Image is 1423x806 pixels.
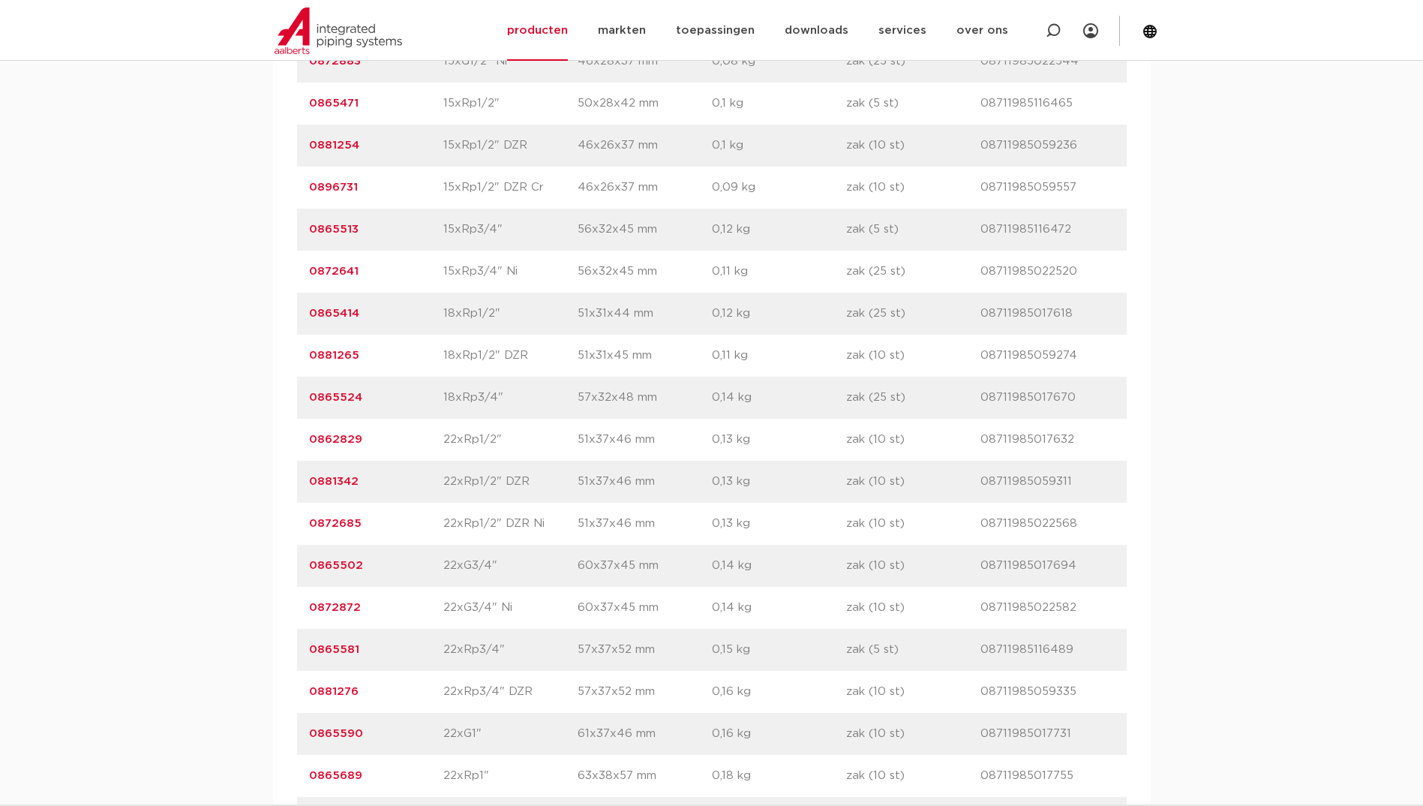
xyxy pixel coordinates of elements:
[980,473,1115,491] p: 08711985059311
[309,392,362,403] a: 0865524
[712,641,846,659] p: 0,15 kg
[846,95,980,113] p: zak (5 st)
[578,431,712,449] p: 51x37x46 mm
[578,53,712,71] p: 46x28x37 mm
[980,137,1115,155] p: 08711985059236
[846,683,980,701] p: zak (10 st)
[443,767,578,785] p: 22xRp1"
[712,137,846,155] p: 0,1 kg
[980,557,1115,575] p: 08711985017694
[309,98,359,109] a: 0865471
[712,725,846,743] p: 0,16 kg
[443,53,578,71] p: 15xG1/2" Ni
[712,473,846,491] p: 0,13 kg
[578,473,712,491] p: 51x37x46 mm
[846,137,980,155] p: zak (10 st)
[712,599,846,617] p: 0,14 kg
[443,725,578,743] p: 22xG1"
[309,476,359,487] a: 0881342
[846,179,980,197] p: zak (10 st)
[712,515,846,533] p: 0,13 kg
[980,767,1115,785] p: 08711985017755
[980,305,1115,323] p: 08711985017618
[980,179,1115,197] p: 08711985059557
[443,431,578,449] p: 22xRp1/2"
[578,95,712,113] p: 50x28x42 mm
[443,515,578,533] p: 22xRp1/2" DZR Ni
[578,389,712,407] p: 57x32x48 mm
[309,308,359,319] a: 0865414
[578,221,712,239] p: 56x32x45 mm
[443,473,578,491] p: 22xRp1/2" DZR
[578,515,712,533] p: 51x37x46 mm
[578,305,712,323] p: 51x31x44 mm
[712,221,846,239] p: 0,12 kg
[443,95,578,113] p: 15xRp1/2"
[980,389,1115,407] p: 08711985017670
[443,179,578,197] p: 15xRp1/2" DZR Cr
[578,683,712,701] p: 57x37x52 mm
[309,224,359,235] a: 0865513
[980,641,1115,659] p: 08711985116489
[712,683,846,701] p: 0,16 kg
[578,179,712,197] p: 46x26x37 mm
[712,53,846,71] p: 0,08 kg
[578,599,712,617] p: 60x37x45 mm
[846,515,980,533] p: zak (10 st)
[309,770,362,781] a: 0865689
[712,767,846,785] p: 0,18 kg
[309,350,359,361] a: 0881265
[578,641,712,659] p: 57x37x52 mm
[443,263,578,281] p: 15xRp3/4" Ni
[309,518,362,529] a: 0872685
[578,347,712,365] p: 51x31x45 mm
[712,305,846,323] p: 0,12 kg
[443,557,578,575] p: 22xG3/4"
[846,767,980,785] p: zak (10 st)
[980,221,1115,239] p: 08711985116472
[980,515,1115,533] p: 08711985022568
[578,557,712,575] p: 60x37x45 mm
[309,728,363,739] a: 0865590
[846,221,980,239] p: zak (5 st)
[309,56,361,67] a: 0872883
[309,434,362,445] a: 0862829
[980,683,1115,701] p: 08711985059335
[443,389,578,407] p: 18xRp3/4"
[309,602,361,613] a: 0872872
[578,767,712,785] p: 63x38x57 mm
[712,263,846,281] p: 0,11 kg
[578,263,712,281] p: 56x32x45 mm
[443,599,578,617] p: 22xG3/4" Ni
[443,221,578,239] p: 15xRp3/4"
[980,599,1115,617] p: 08711985022582
[846,473,980,491] p: zak (10 st)
[309,560,363,571] a: 0865502
[980,725,1115,743] p: 08711985017731
[980,95,1115,113] p: 08711985116465
[846,347,980,365] p: zak (10 st)
[309,686,359,697] a: 0881276
[712,557,846,575] p: 0,14 kg
[846,641,980,659] p: zak (5 st)
[309,140,359,151] a: 0881254
[443,305,578,323] p: 18xRp1/2"
[578,725,712,743] p: 61x37x46 mm
[980,53,1115,71] p: 08711985022544
[712,179,846,197] p: 0,09 kg
[309,182,358,193] a: 0896731
[443,641,578,659] p: 22xRp3/4"
[443,683,578,701] p: 22xRp3/4" DZR
[846,557,980,575] p: zak (10 st)
[846,305,980,323] p: zak (25 st)
[846,725,980,743] p: zak (10 st)
[578,137,712,155] p: 46x26x37 mm
[712,431,846,449] p: 0,13 kg
[846,431,980,449] p: zak (10 st)
[980,263,1115,281] p: 08711985022520
[980,431,1115,449] p: 08711985017632
[712,95,846,113] p: 0,1 kg
[309,644,359,655] a: 0865581
[846,389,980,407] p: zak (25 st)
[980,347,1115,365] p: 08711985059274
